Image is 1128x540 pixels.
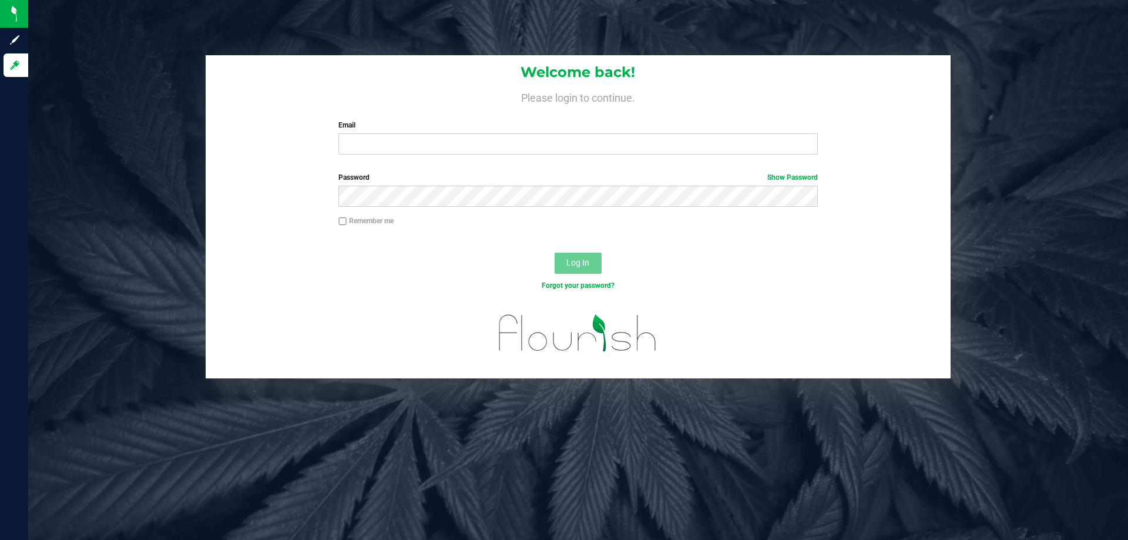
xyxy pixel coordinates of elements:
[542,281,615,290] a: Forgot your password?
[485,303,671,363] img: flourish_logo.svg
[9,59,21,71] inline-svg: Log in
[338,216,394,226] label: Remember me
[338,217,347,226] input: Remember me
[9,34,21,46] inline-svg: Sign up
[767,173,818,182] a: Show Password
[338,120,817,130] label: Email
[555,253,602,274] button: Log In
[566,258,589,267] span: Log In
[338,173,370,182] span: Password
[206,65,951,80] h1: Welcome back!
[206,89,951,103] h4: Please login to continue.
